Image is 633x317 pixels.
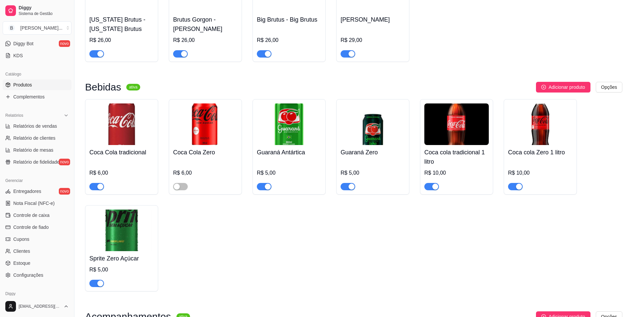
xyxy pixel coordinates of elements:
div: R$ 29,00 [341,36,405,44]
a: Produtos [3,79,71,90]
span: KDS [13,52,23,59]
span: Opções [601,83,617,91]
img: product-image [424,103,489,145]
div: R$ 5,00 [257,169,321,177]
span: Controle de fiado [13,224,49,231]
span: Relatórios de vendas [13,123,57,129]
div: R$ 10,00 [424,169,489,177]
h4: Sprite Zero Açúcar [89,254,154,263]
h4: Brutus Gorgon - [PERSON_NAME] [173,15,238,34]
img: product-image [508,103,573,145]
div: R$ 6,00 [89,169,154,177]
a: Estoque [3,258,71,268]
h4: Big Brutus - Big Brutus [257,15,321,24]
img: product-image [173,103,238,145]
div: Gerenciar [3,175,71,186]
button: Opções [596,82,622,92]
span: Sistema de Gestão [19,11,69,16]
a: Clientes [3,246,71,256]
h4: Coca cola tradicional 1 litro [424,148,489,166]
span: Adicionar produto [549,83,585,91]
span: Diggy [19,5,69,11]
a: Relatório de mesas [3,145,71,155]
img: product-image [341,103,405,145]
h4: Guaraná Antártica [257,148,321,157]
span: Estoque [13,260,30,266]
div: R$ 6,00 [173,169,238,177]
h4: Coca Cola Zero [173,148,238,157]
a: Controle de fiado [3,222,71,233]
span: Diggy Bot [13,40,34,47]
sup: ativa [126,84,140,90]
span: Controle de caixa [13,212,50,219]
h4: Coca Cola tradicional [89,148,154,157]
span: [EMAIL_ADDRESS][DOMAIN_NAME] [19,304,61,309]
a: Controle de caixa [3,210,71,221]
a: Relatório de fidelidadenovo [3,157,71,167]
button: Adicionar produto [536,82,590,92]
a: DiggySistema de Gestão [3,3,71,19]
a: Relatórios de vendas [3,121,71,131]
a: Cupons [3,234,71,244]
h4: [US_STATE] Brutus - [US_STATE] Brutus [89,15,154,34]
div: R$ 5,00 [89,266,154,274]
h4: Coca cola Zero 1 litro [508,148,573,157]
span: B [8,25,15,31]
a: KDS [3,50,71,61]
span: Relatório de mesas [13,147,53,153]
span: Relatórios [5,113,23,118]
h4: Guaraná Zero [341,148,405,157]
a: Diggy Botnovo [3,38,71,49]
div: R$ 10,00 [508,169,573,177]
div: R$ 26,00 [89,36,154,44]
h4: [PERSON_NAME] [341,15,405,24]
button: Select a team [3,21,71,35]
a: Complementos [3,91,71,102]
span: Nota Fiscal (NFC-e) [13,200,54,207]
h3: Bebidas [85,83,121,91]
button: [EMAIL_ADDRESS][DOMAIN_NAME] [3,298,71,314]
a: Nota Fiscal (NFC-e) [3,198,71,209]
div: R$ 26,00 [257,36,321,44]
span: Entregadores [13,188,41,195]
span: Relatório de fidelidade [13,159,59,165]
img: product-image [257,103,321,145]
span: Cupons [13,236,29,242]
div: Diggy [3,288,71,299]
span: Complementos [13,93,45,100]
img: product-image [89,103,154,145]
span: Relatório de clientes [13,135,55,141]
div: Catálogo [3,69,71,79]
span: plus-circle [541,85,546,89]
div: R$ 5,00 [341,169,405,177]
div: R$ 26,00 [173,36,238,44]
img: product-image [89,210,154,251]
span: Clientes [13,248,30,254]
a: Entregadoresnovo [3,186,71,197]
a: Configurações [3,270,71,280]
span: Configurações [13,272,43,278]
a: Relatório de clientes [3,133,71,143]
div: [PERSON_NAME] ... [20,25,62,31]
span: Produtos [13,81,32,88]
